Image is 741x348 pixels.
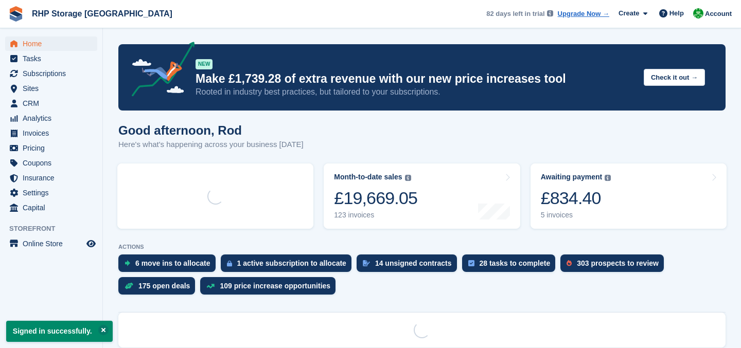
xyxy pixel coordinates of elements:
[5,141,97,155] a: menu
[9,224,102,234] span: Storefront
[486,9,544,19] span: 82 days left in trial
[334,173,402,181] div: Month-to-date sales
[541,211,611,219] div: 5 invoices
[5,171,97,185] a: menu
[23,200,84,215] span: Capital
[196,59,213,69] div: NEW
[227,260,232,267] img: active_subscription_to_allocate_icon-d502201f5373d7db506a760aba3b589e785aa758c864c3986d89f69b8ff3...
[480,259,551,267] div: 28 tasks to complete
[23,126,84,140] span: Invoices
[5,66,97,81] a: menu
[375,259,452,267] div: 14 unsigned contracts
[123,42,195,100] img: price-adjustments-announcement-icon-8257ccfd72463d97f412b2fc003d46551f7dbcb40ab6d574587a9cd5c0d94...
[118,123,304,137] h1: Good afternoon, Rod
[118,254,221,277] a: 6 move ins to allocate
[558,9,609,19] a: Upgrade Now →
[5,96,97,111] a: menu
[23,156,84,170] span: Coupons
[237,259,346,267] div: 1 active subscription to allocate
[577,259,659,267] div: 303 prospects to review
[138,282,190,290] div: 175 open deals
[200,277,341,300] a: 109 price increase opportunities
[221,254,357,277] a: 1 active subscription to allocate
[118,244,726,250] p: ACTIONS
[405,175,411,181] img: icon-info-grey-7440780725fd019a000dd9b08b2336e03edf1995a4989e88bcd33f0948082b44.svg
[220,282,330,290] div: 109 price increase opportunities
[334,211,417,219] div: 123 invoices
[23,236,84,251] span: Online Store
[23,96,84,111] span: CRM
[334,188,417,209] div: £19,669.05
[605,175,611,181] img: icon-info-grey-7440780725fd019a000dd9b08b2336e03edf1995a4989e88bcd33f0948082b44.svg
[567,260,572,266] img: prospect-51fa495bee0391a8d652442698ab0144808aea92771e9ea1ae160a38d050c398.svg
[5,186,97,200] a: menu
[196,71,636,86] p: Make £1,739.28 of extra revenue with our new price increases tool
[644,69,705,86] button: Check it out →
[6,321,113,342] p: Signed in successfully.
[468,260,474,266] img: task-75834270c22a3079a89374b754ae025e5fb1db73e45f91037f5363f120a921f8.svg
[357,254,462,277] a: 14 unsigned contracts
[324,163,520,229] a: Month-to-date sales £19,669.05 123 invoices
[206,284,215,288] img: price_increase_opportunities-93ffe204e8149a01c8c9dc8f82e8f89637d9d84a8eef4429ea346261dce0b2c0.svg
[23,111,84,125] span: Analytics
[5,200,97,215] a: menu
[5,111,97,125] a: menu
[135,259,210,267] div: 6 move ins to allocate
[23,51,84,66] span: Tasks
[363,260,370,266] img: contract_signature_icon-13c848040528278c33f63329250d36e43548de30e8caae1d1a13099fd9432cc5.svg
[125,260,130,266] img: move_ins_to_allocate_icon-fdf77a2bb77ea45bf5b3d319d69a93e2d87916cf1d5bf7949dd705db3b84f3ca.svg
[560,254,669,277] a: 303 prospects to review
[541,188,611,209] div: £834.40
[5,36,97,51] a: menu
[693,8,703,19] img: Rod
[5,81,97,96] a: menu
[5,51,97,66] a: menu
[23,66,84,81] span: Subscriptions
[28,5,177,22] a: RHP Storage [GEOGRAPHIC_DATA]
[619,8,639,19] span: Create
[5,236,97,251] a: menu
[541,173,603,181] div: Awaiting payment
[669,8,684,19] span: Help
[531,163,727,229] a: Awaiting payment £834.40 5 invoices
[23,36,84,51] span: Home
[85,237,97,250] a: Preview store
[547,10,553,16] img: icon-info-grey-7440780725fd019a000dd9b08b2336e03edf1995a4989e88bcd33f0948082b44.svg
[23,81,84,96] span: Sites
[23,186,84,200] span: Settings
[23,141,84,155] span: Pricing
[5,126,97,140] a: menu
[196,86,636,98] p: Rooted in industry best practices, but tailored to your subscriptions.
[462,254,561,277] a: 28 tasks to complete
[5,156,97,170] a: menu
[705,9,732,19] span: Account
[118,277,200,300] a: 175 open deals
[125,282,133,289] img: deal-1b604bf984904fb50ccaf53a9ad4b4a5d6e5aea283cecdc64d6e3604feb123c2.svg
[118,139,304,151] p: Here's what's happening across your business [DATE]
[8,6,24,22] img: stora-icon-8386f47178a22dfd0bd8f6a31ec36ba5ce8667c1dd55bd0f319d3a0aa187defe.svg
[23,171,84,185] span: Insurance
